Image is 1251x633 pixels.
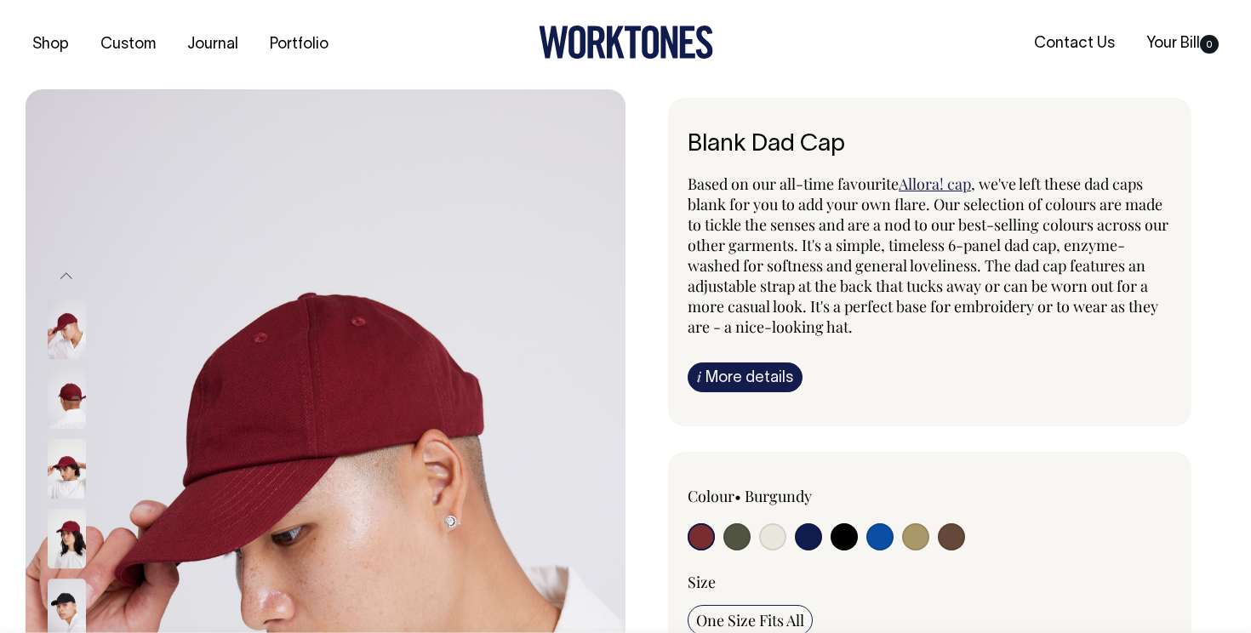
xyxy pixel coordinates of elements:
button: Previous [54,257,79,295]
div: Colour [688,486,882,506]
span: One Size Fits All [696,610,804,630]
img: burgundy [48,510,86,569]
a: Portfolio [263,31,335,59]
a: Custom [94,31,163,59]
a: Journal [180,31,245,59]
label: Burgundy [745,486,812,506]
div: Size [688,572,1172,592]
img: burgundy [48,440,86,499]
span: 0 [1200,35,1219,54]
img: burgundy [48,370,86,430]
span: , we've left these dad caps blank for you to add your own flare. Our selection of colours are mad... [688,174,1168,337]
h6: Blank Dad Cap [688,132,1172,158]
a: iMore details [688,362,803,392]
span: i [697,368,701,385]
span: Based on our all-time favourite [688,174,899,194]
a: Shop [26,31,76,59]
span: • [734,486,741,506]
img: burgundy [48,300,86,360]
a: Allora! cap [899,174,971,194]
a: Contact Us [1027,30,1122,58]
a: Your Bill0 [1140,30,1225,58]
